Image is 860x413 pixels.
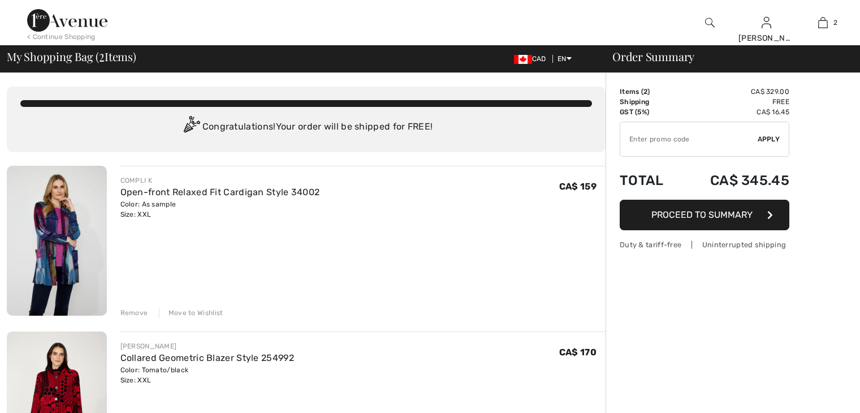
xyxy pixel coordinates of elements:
span: My Shopping Bag ( Items) [7,51,136,62]
div: < Continue Shopping [27,32,96,42]
img: Congratulation2.svg [180,116,202,139]
div: Order Summary [599,51,853,62]
span: Proceed to Summary [651,209,753,220]
div: [PERSON_NAME] [120,341,294,351]
img: 1ère Avenue [27,9,107,32]
img: search the website [705,16,715,29]
td: CA$ 16.45 [680,107,789,117]
span: CA$ 170 [559,347,597,358]
td: Shipping [620,97,680,107]
span: CA$ 159 [559,181,597,192]
span: 2 [643,88,647,96]
td: CA$ 329.00 [680,87,789,97]
div: [PERSON_NAME] [738,32,794,44]
img: My Info [762,16,771,29]
span: Apply [758,134,780,144]
img: Open-front Relaxed Fit Cardigan Style 34002 [7,166,107,316]
td: Items ( ) [620,87,680,97]
button: Proceed to Summary [620,200,789,230]
span: 2 [99,48,105,63]
img: My Bag [818,16,828,29]
img: Canadian Dollar [514,55,532,64]
a: Open-front Relaxed Fit Cardigan Style 34002 [120,187,320,197]
div: Color: Tomato/black Size: XXL [120,365,294,385]
a: Collared Geometric Blazer Style 254992 [120,352,294,363]
div: Remove [120,308,148,318]
div: Congratulations! Your order will be shipped for FREE! [20,116,592,139]
a: Sign In [762,17,771,28]
span: CAD [514,55,551,63]
div: COMPLI K [120,175,320,186]
td: Free [680,97,789,107]
span: 2 [833,18,837,28]
div: Duty & tariff-free | Uninterrupted shipping [620,239,789,250]
td: Total [620,161,680,200]
div: Move to Wishlist [159,308,223,318]
td: CA$ 345.45 [680,161,789,200]
td: GST (5%) [620,107,680,117]
span: EN [558,55,572,63]
a: 2 [795,16,850,29]
input: Promo code [620,122,758,156]
div: Color: As sample Size: XXL [120,199,320,220]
